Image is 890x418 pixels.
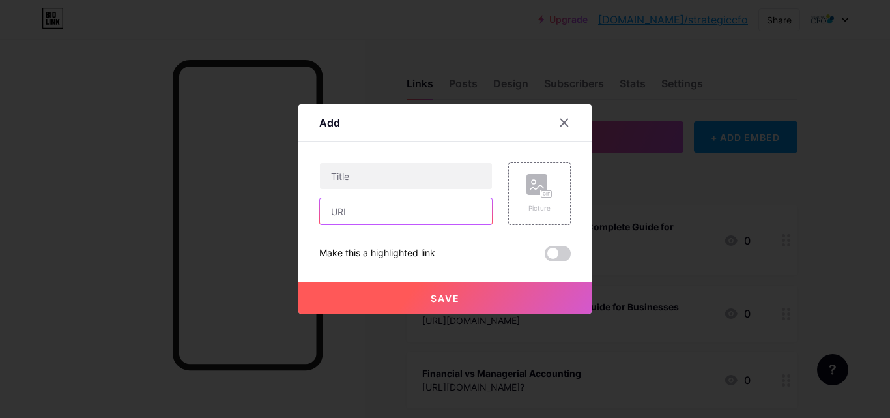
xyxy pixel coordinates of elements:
span: Save [431,293,460,304]
button: Save [298,282,592,314]
div: Add [319,115,340,130]
div: Make this a highlighted link [319,246,435,261]
div: Picture [526,203,553,213]
input: Title [320,163,492,189]
input: URL [320,198,492,224]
